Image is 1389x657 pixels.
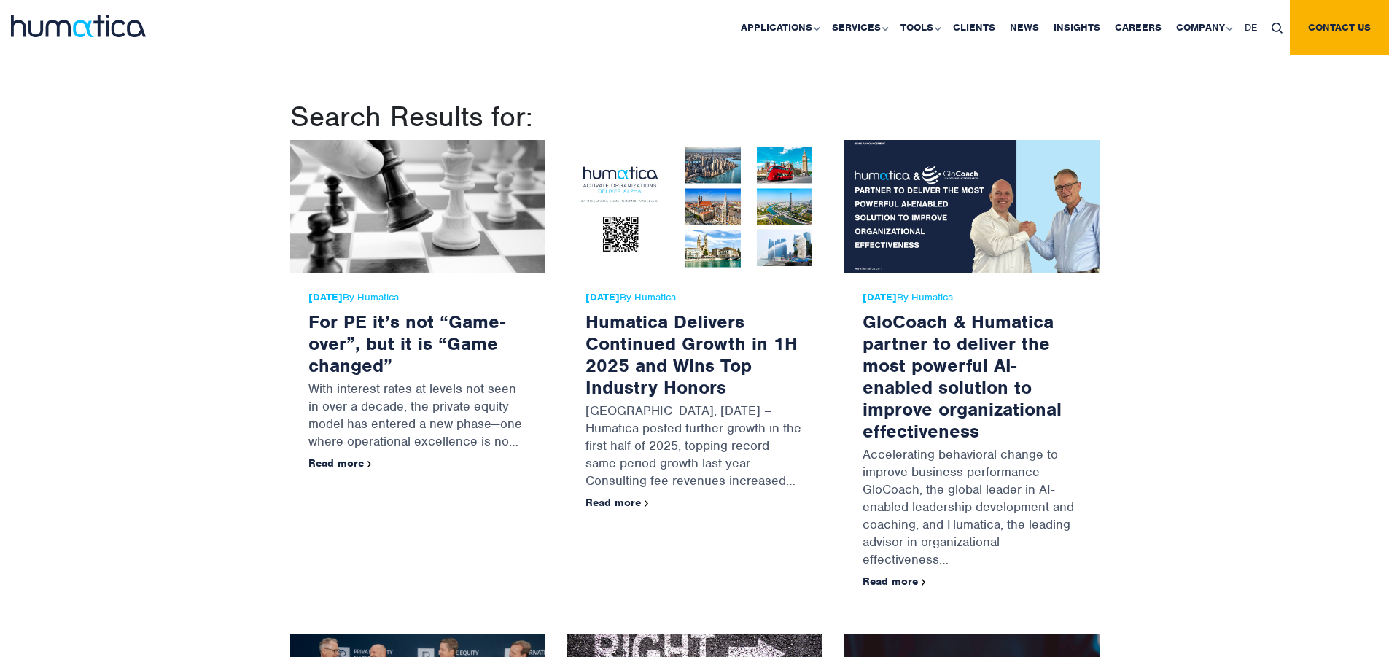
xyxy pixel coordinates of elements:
[844,140,1100,273] img: GloCoach & Humatica partner to deliver the most powerful AI-enabled solution to improve organizat...
[863,575,926,588] a: Read more
[11,15,146,37] img: logo
[863,291,897,303] strong: [DATE]
[585,292,804,303] span: By Humatica
[645,500,649,507] img: arrowicon
[567,140,822,273] img: Humatica Delivers Continued Growth in 1H 2025 and Wins Top Industry Honors
[585,291,620,303] strong: [DATE]
[585,398,804,497] p: [GEOGRAPHIC_DATA], [DATE] – Humatica posted further growth in the first half of 2025, topping rec...
[1272,23,1283,34] img: search_icon
[863,292,1081,303] span: By Humatica
[863,442,1081,575] p: Accelerating behavioral change to improve business performance GloCoach, the global leader in AI-...
[367,461,372,467] img: arrowicon
[1245,21,1257,34] span: DE
[585,310,798,399] a: Humatica Delivers Continued Growth in 1H 2025 and Wins Top Industry Honors
[863,310,1062,443] a: GloCoach & Humatica partner to deliver the most powerful AI-enabled solution to improve organizat...
[308,291,343,303] strong: [DATE]
[308,456,372,470] a: Read more
[308,292,527,303] span: By Humatica
[308,310,505,377] a: For PE it’s not “Game-over”, but it is “Game changed”
[922,579,926,586] img: arrowicon
[290,140,545,273] img: For PE it’s not “Game-over”, but it is “Game changed”
[308,376,527,457] p: With interest rates at levels not seen in over a decade, the private equity model has entered a n...
[290,99,1100,134] h1: Search Results for:
[585,496,649,509] a: Read more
